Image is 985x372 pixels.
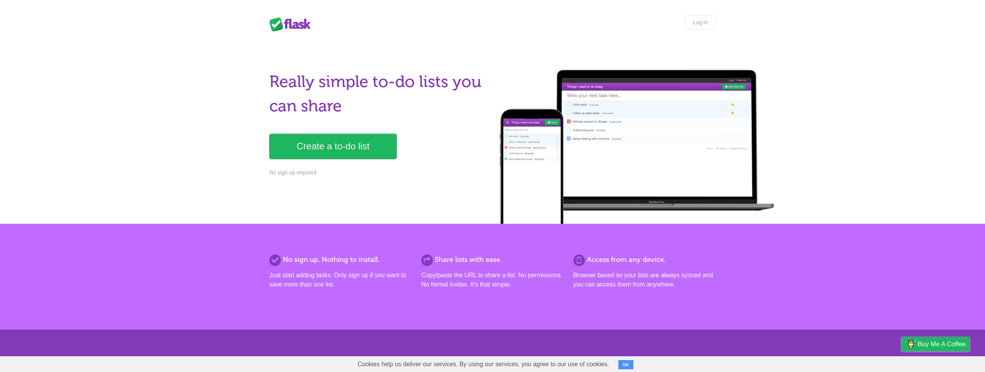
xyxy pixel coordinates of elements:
[269,70,488,118] h1: Really simple to-do lists you can share
[421,255,564,265] h2: Share lists with ease.
[902,337,970,351] a: Buy me a coffee
[918,337,966,351] span: Buy me a coffee
[269,169,488,177] p: No sign up required
[573,271,716,289] p: Browser based so your lists are always synced and you can access them from anywhere.
[269,17,316,31] div: Flask Lists
[269,255,412,265] h2: No sign up. Nothing to install.
[685,15,716,29] a: Log in
[421,271,564,289] p: Copy/paste the URL to share a list. No permissions. No formal invites. It's that simple.
[269,134,397,159] a: Create a to-do list
[905,337,916,350] img: Buy me a coffee
[269,271,412,289] p: Just start adding tasks. Only sign up if you want to save more than one list.
[573,255,716,265] h2: Access from any device.
[618,360,633,369] button: OK
[350,357,617,372] span: Cookies help us deliver our services. By using our services, you agree to our use of cookies.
